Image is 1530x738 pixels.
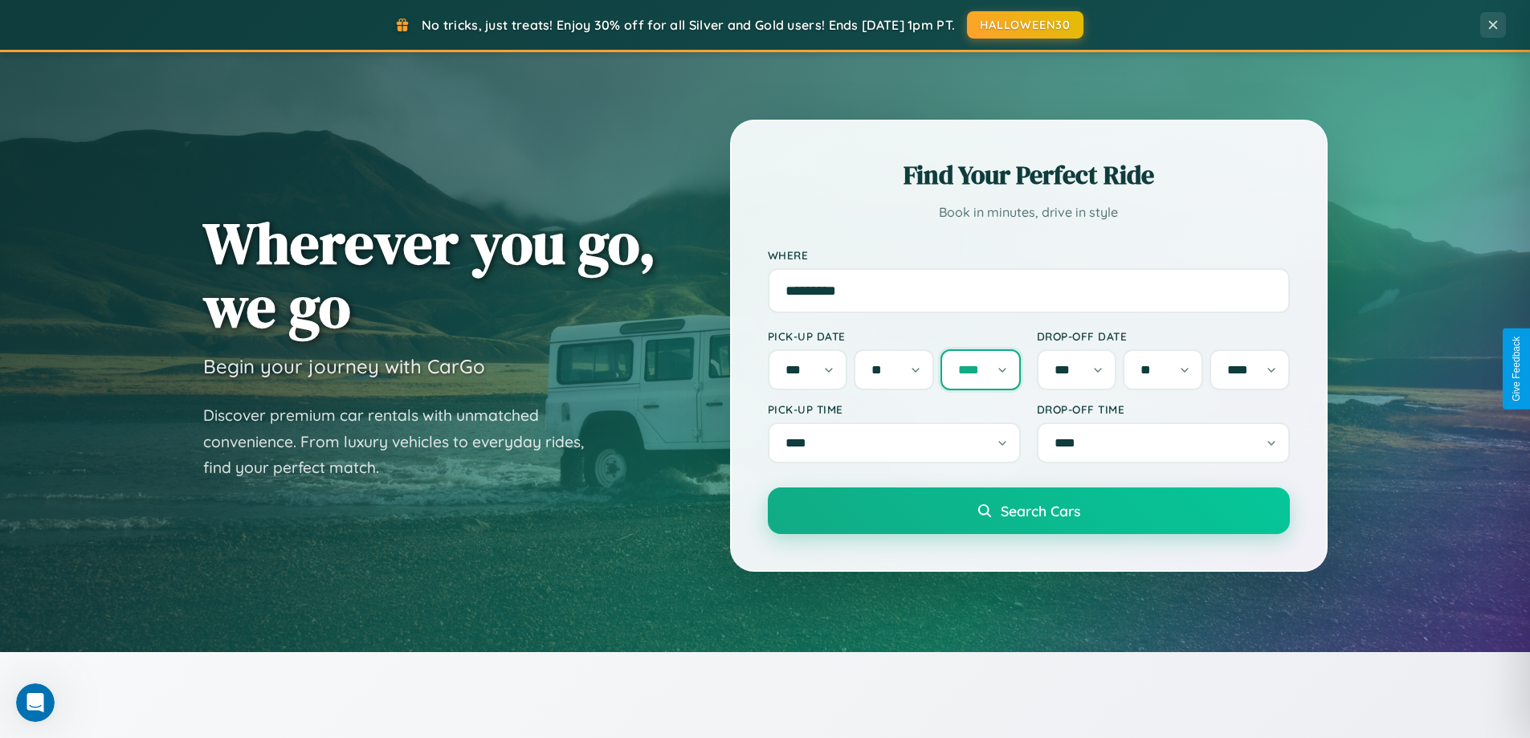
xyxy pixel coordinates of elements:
[422,17,955,33] span: No tricks, just treats! Enjoy 30% off for all Silver and Gold users! Ends [DATE] 1pm PT.
[203,354,485,378] h3: Begin your journey with CarGo
[1511,336,1522,402] div: Give Feedback
[768,402,1021,416] label: Pick-up Time
[203,402,605,481] p: Discover premium car rentals with unmatched convenience. From luxury vehicles to everyday rides, ...
[768,329,1021,343] label: Pick-up Date
[1001,502,1080,520] span: Search Cars
[203,211,656,338] h1: Wherever you go, we go
[967,11,1083,39] button: HALLOWEEN30
[768,157,1290,193] h2: Find Your Perfect Ride
[1037,402,1290,416] label: Drop-off Time
[1037,329,1290,343] label: Drop-off Date
[16,683,55,722] iframe: Intercom live chat
[768,248,1290,262] label: Where
[768,487,1290,534] button: Search Cars
[768,201,1290,224] p: Book in minutes, drive in style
